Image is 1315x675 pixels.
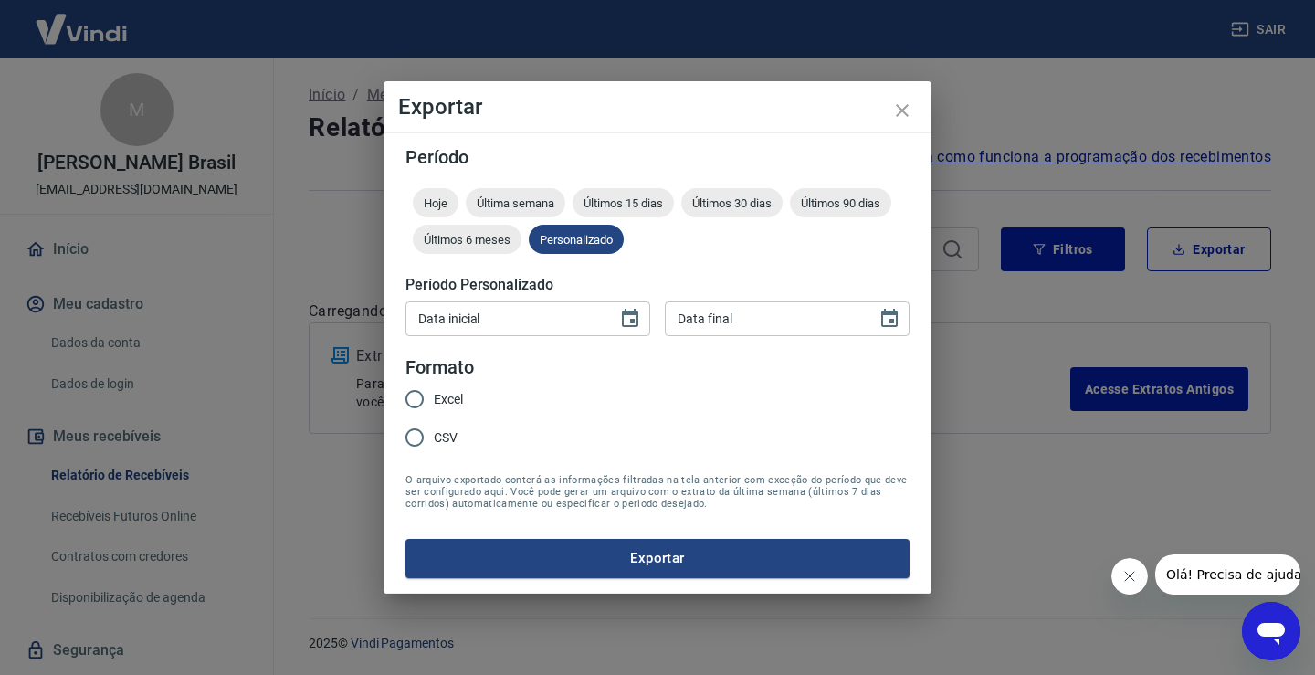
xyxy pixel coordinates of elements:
[434,390,463,409] span: Excel
[405,276,910,294] h5: Período Personalizado
[466,188,565,217] div: Última semana
[405,474,910,510] span: O arquivo exportado conterá as informações filtradas na tela anterior com exceção do período que ...
[413,196,458,210] span: Hoje
[405,539,910,577] button: Exportar
[573,188,674,217] div: Últimos 15 dias
[681,188,783,217] div: Últimos 30 dias
[681,196,783,210] span: Últimos 30 dias
[1242,602,1300,660] iframe: Botão para abrir a janela de mensagens
[573,196,674,210] span: Últimos 15 dias
[413,233,521,247] span: Últimos 6 meses
[413,225,521,254] div: Últimos 6 meses
[871,301,908,337] button: Choose date
[790,196,891,210] span: Últimos 90 dias
[612,301,648,337] button: Choose date
[466,196,565,210] span: Última semana
[529,233,624,247] span: Personalizado
[398,96,917,118] h4: Exportar
[434,428,458,448] span: CSV
[413,188,458,217] div: Hoje
[405,148,910,166] h5: Período
[880,89,924,132] button: close
[405,301,605,335] input: DD/MM/YYYY
[529,225,624,254] div: Personalizado
[1111,558,1148,595] iframe: Fechar mensagem
[405,354,474,381] legend: Formato
[1155,554,1300,595] iframe: Mensagem da empresa
[665,301,864,335] input: DD/MM/YYYY
[11,13,153,27] span: Olá! Precisa de ajuda?
[790,188,891,217] div: Últimos 90 dias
